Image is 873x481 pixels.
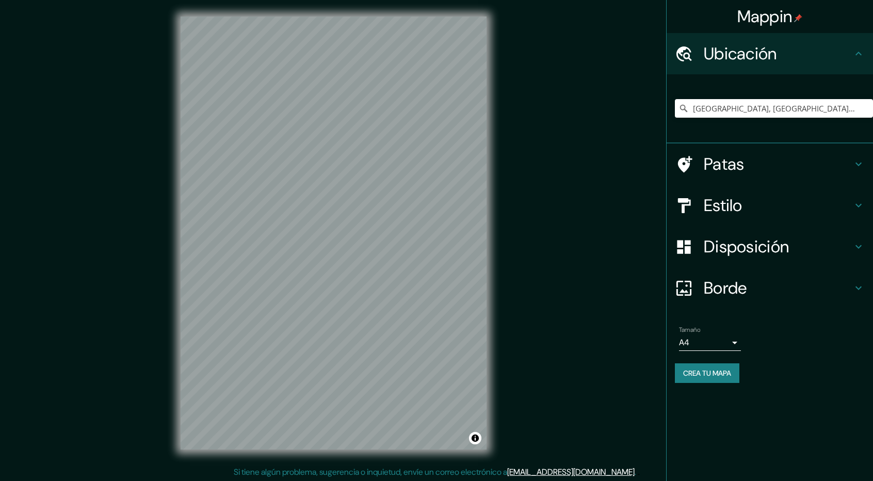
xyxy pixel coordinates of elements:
[181,17,487,450] canvas: Mapa
[704,236,789,258] font: Disposición
[234,467,507,477] font: Si tiene algún problema, sugerencia o inquietud, envíe un correo electrónico a
[794,14,802,22] img: pin-icon.png
[667,226,873,267] div: Disposición
[469,432,481,444] button: Activar o desactivar atribución
[683,368,731,378] font: Crea tu mapa
[667,267,873,309] div: Borde
[704,195,742,216] font: Estilo
[704,153,745,175] font: Patas
[704,43,777,65] font: Ubicación
[667,185,873,226] div: Estilo
[638,466,640,477] font: .
[781,441,862,470] iframe: Lanzador de widgets de ayuda
[679,326,700,334] font: Tamaño
[507,467,635,477] a: [EMAIL_ADDRESS][DOMAIN_NAME]
[679,334,741,351] div: A4
[679,337,689,348] font: A4
[667,33,873,74] div: Ubicación
[737,6,793,27] font: Mappin
[667,143,873,185] div: Patas
[636,466,638,477] font: .
[675,99,873,118] input: Elige tu ciudad o zona
[635,467,636,477] font: .
[675,363,739,383] button: Crea tu mapa
[704,277,747,299] font: Borde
